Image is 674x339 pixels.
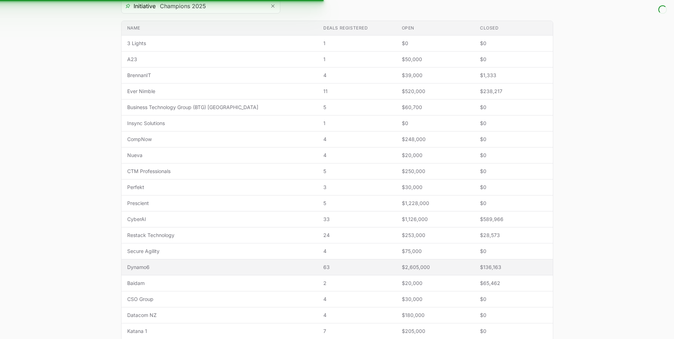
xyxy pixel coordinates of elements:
span: CTM Professionals [127,168,312,175]
span: 5 [323,104,390,111]
span: 1 [323,40,390,47]
span: $253,000 [402,232,469,239]
span: $1,228,000 [402,200,469,207]
span: $589,966 [480,216,547,223]
span: 4 [323,312,390,319]
span: 11 [323,88,390,95]
span: 33 [323,216,390,223]
th: Name [122,21,318,36]
span: Katana 1 [127,328,312,335]
span: Dynamo6 [127,264,312,271]
span: $520,000 [402,88,469,95]
span: 4 [323,136,390,143]
span: Nueva [127,152,312,159]
span: $75,000 [402,248,469,255]
span: $0 [480,136,547,143]
span: Initiative [122,2,156,10]
span: 63 [323,264,390,271]
span: Secure Agility [127,248,312,255]
span: 2 [323,280,390,287]
span: $0 [480,152,547,159]
span: CompNow [127,136,312,143]
span: $0 [480,56,547,63]
span: 1 [323,120,390,127]
span: CyberAI [127,216,312,223]
span: Restack Technology [127,232,312,239]
span: 4 [323,296,390,303]
span: $0 [402,40,469,47]
th: Open [396,21,474,36]
span: $180,000 [402,312,469,319]
span: $28,573 [480,232,547,239]
span: $0 [402,120,469,127]
span: $0 [480,312,547,319]
th: Deals registered [318,21,396,36]
span: $0 [480,248,547,255]
span: BrennanIT [127,72,312,79]
span: 1 [323,56,390,63]
span: 4 [323,248,390,255]
span: $0 [480,200,547,207]
span: 4 [323,152,390,159]
span: 3 Lights [127,40,312,47]
th: Closed [474,21,553,36]
span: Business Technology Group (BTG) [GEOGRAPHIC_DATA] [127,104,312,111]
span: $0 [480,120,547,127]
span: $60,700 [402,104,469,111]
span: $248,000 [402,136,469,143]
span: $0 [480,184,547,191]
span: 5 [323,168,390,175]
span: $238,217 [480,88,547,95]
span: 3 [323,184,390,191]
span: $65,462 [480,280,547,287]
span: Ever Nimble [127,88,312,95]
span: $136,163 [480,264,547,271]
span: Prescient [127,200,312,207]
span: $30,000 [402,184,469,191]
span: $0 [480,104,547,111]
span: $39,000 [402,72,469,79]
span: $1,126,000 [402,216,469,223]
span: Perfekt [127,184,312,191]
span: $50,000 [402,56,469,63]
span: $0 [480,328,547,335]
span: 4 [323,72,390,79]
span: Insync Solutions [127,120,312,127]
span: 24 [323,232,390,239]
span: $0 [480,40,547,47]
span: Datacom NZ [127,312,312,319]
span: 7 [323,328,390,335]
span: $20,000 [402,280,469,287]
span: $0 [480,296,547,303]
span: 5 [323,200,390,207]
span: $20,000 [402,152,469,159]
span: $250,000 [402,168,469,175]
span: $1,333 [480,72,547,79]
span: $30,000 [402,296,469,303]
span: $0 [480,168,547,175]
span: $2,605,000 [402,264,469,271]
span: $205,000 [402,328,469,335]
span: A23 [127,56,312,63]
span: CSO Group [127,296,312,303]
span: Baidam [127,280,312,287]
